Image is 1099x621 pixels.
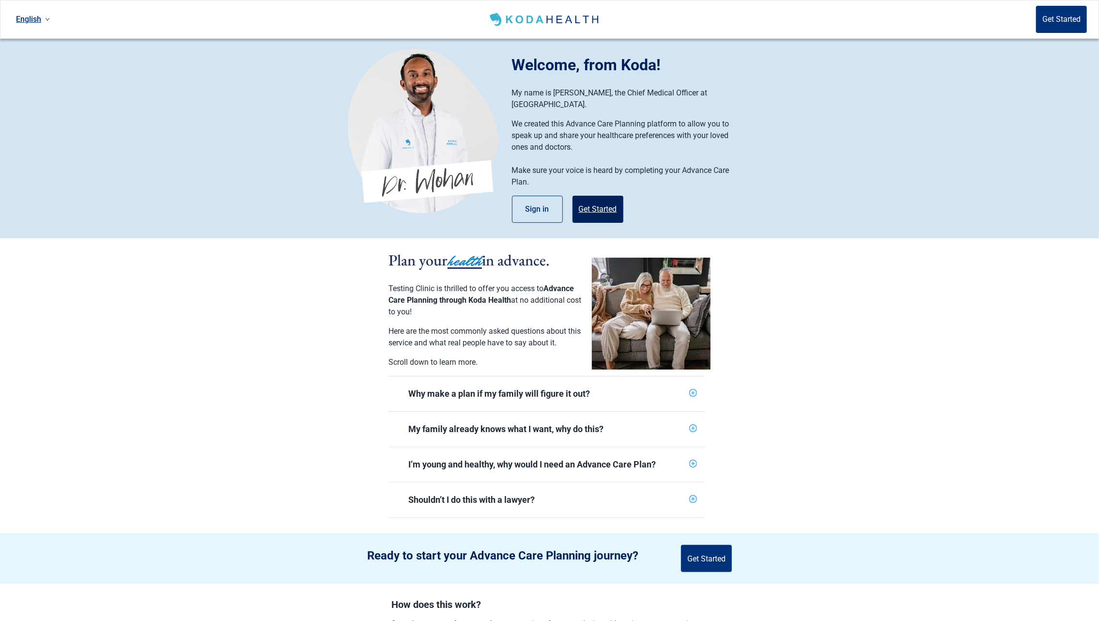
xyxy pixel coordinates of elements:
[689,460,697,467] span: plus-circle
[482,250,550,270] span: in advance.
[689,389,697,397] span: plus-circle
[388,412,705,447] div: My family already knows what I want, why do this?
[512,118,742,153] p: We created this Advance Care Planning platform to allow you to speak up and share your healthcare...
[1036,6,1087,33] button: Get Started
[388,284,543,293] span: Testing Clinic is thrilled to offer you access to
[512,53,752,77] h1: Welcome, from Koda!
[592,258,711,370] img: Couple planning their healthcare together
[408,388,685,400] div: Why make a plan if my family will figure it out?
[681,545,732,572] button: Get Started
[448,250,482,272] span: health
[573,196,623,223] button: Get Started
[391,599,708,610] h2: How does this work?
[512,87,742,110] p: My name is [PERSON_NAME], the Chief Medical Officer at [GEOGRAPHIC_DATA].
[512,196,563,223] button: Sign in
[689,495,697,503] span: plus-circle
[408,459,685,470] div: I’m young and healthy, why would I need an Advance Care Plan?
[348,48,498,213] img: Koda Health
[12,11,54,27] a: Current language: English
[408,423,685,435] div: My family already knows what I want, why do this?
[367,549,638,562] h2: Ready to start your Advance Care Planning journey?
[388,357,582,368] p: Scroll down to learn more.
[45,17,50,22] span: down
[388,482,705,517] div: Shouldn’t I do this with a lawyer?
[388,447,705,482] div: I’m young and healthy, why would I need an Advance Care Plan?
[388,250,448,270] span: Plan your
[512,165,742,188] p: Make sure your voice is heard by completing your Advance Care Plan.
[689,424,697,432] span: plus-circle
[388,376,705,411] div: Why make a plan if my family will figure it out?
[388,326,582,349] p: Here are the most commonly asked questions about this service and what real people have to say ab...
[488,12,603,27] img: Koda Health
[408,494,685,506] div: Shouldn’t I do this with a lawyer?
